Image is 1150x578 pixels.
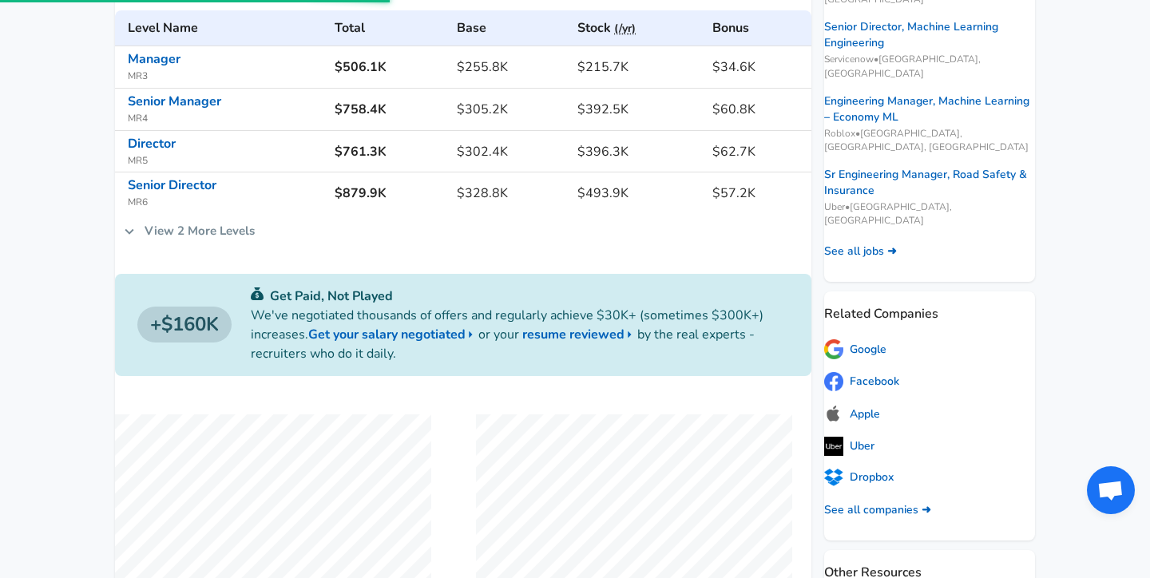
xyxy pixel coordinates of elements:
[457,56,565,78] h6: $255.8K
[335,182,444,204] h6: $879.9K
[457,141,565,163] h6: $302.4K
[137,307,232,343] a: $160K
[824,291,1035,323] p: Related Companies
[824,53,1035,80] span: Servicenow • [GEOGRAPHIC_DATA], [GEOGRAPHIC_DATA]
[712,56,805,78] h6: $34.6K
[824,127,1035,154] span: Roblox • [GEOGRAPHIC_DATA], [GEOGRAPHIC_DATA], [GEOGRAPHIC_DATA]
[712,17,805,39] h6: Bonus
[824,372,843,391] img: facebooklogo.png
[824,243,897,259] a: See all jobs ➜
[824,469,843,486] img: dropboxlogo.png
[824,437,843,456] img: uberlogo.png
[712,141,805,163] h6: $62.7K
[128,111,322,127] span: MR4
[335,56,444,78] h6: $506.1K
[335,98,444,121] h6: $758.4K
[457,98,565,121] h6: $305.2K
[457,17,565,39] h6: Base
[824,93,1035,125] a: Engineering Manager, Machine Learning – Economy ML
[824,502,931,518] a: See all companies ➜
[457,182,565,204] h6: $328.8K
[128,17,322,39] h6: Level Name
[115,10,811,215] table: LinkedIn's Software Engineering Manager levels
[824,167,1035,199] a: Sr Engineering Manager, Road Safety & Insurance
[614,19,636,39] button: (/yr)
[824,339,843,359] img: googlelogo.png
[824,437,874,456] a: Uber
[824,19,1035,51] a: Senior Director, Machine Learning Engineering
[251,306,789,363] p: We've negotiated thousands of offers and regularly achieve $30K+ (sometimes $300K+) increases. or...
[577,182,699,204] h6: $493.9K
[824,469,894,486] a: Dropbox
[308,325,478,344] a: Get your salary negotiated
[251,287,789,306] p: Get Paid, Not Played
[128,153,322,169] span: MR5
[824,404,843,424] img: applelogo.png
[824,200,1035,228] span: Uber • [GEOGRAPHIC_DATA], [GEOGRAPHIC_DATA]
[824,339,886,359] a: Google
[824,404,880,424] a: Apple
[577,17,699,39] h6: Stock
[128,135,176,152] a: Director
[128,69,322,85] span: MR3
[712,98,805,121] h6: $60.8K
[335,17,444,39] h6: Total
[251,287,264,300] img: svg+xml;base64,PHN2ZyB4bWxucz0iaHR0cDovL3d3dy53My5vcmcvMjAwMC9zdmciIGZpbGw9IiMwYzU0NjAiIHZpZXdCb3...
[128,50,180,68] a: Manager
[577,141,699,163] h6: $396.3K
[522,325,637,344] a: resume reviewed
[824,372,899,391] a: Facebook
[128,93,221,110] a: Senior Manager
[128,195,322,211] span: MR6
[577,56,699,78] h6: $215.7K
[115,214,264,247] a: View 2 More Levels
[712,182,805,204] h6: $57.2K
[1087,466,1135,514] div: Open chat
[128,176,216,194] a: Senior Director
[335,141,444,163] h6: $761.3K
[577,98,699,121] h6: $392.5K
